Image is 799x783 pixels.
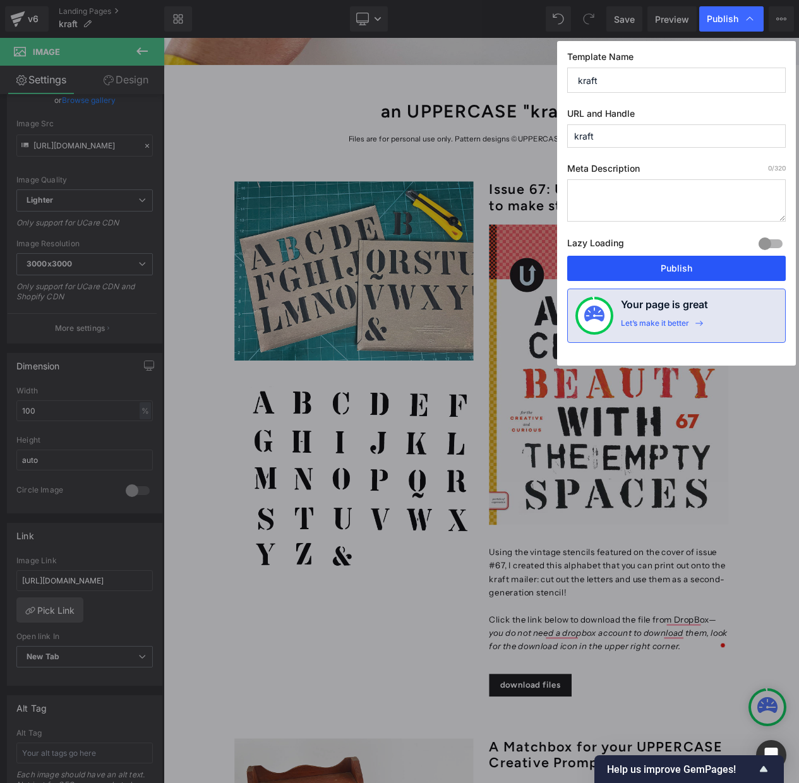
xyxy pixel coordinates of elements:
[707,13,738,25] span: Publish
[392,148,679,212] div: To enrich screen reader interactions, please activate Accessibility in Grammarly extension settings
[392,709,678,738] i: you do not need a dropbox account to download them, look for the download icon in the upper right...
[76,115,688,129] p: Files are for personal use only. Pattern designs ©UPPERCASE publishing inc.
[567,256,786,281] button: Publish
[584,306,604,326] img: onboarding-status.svg
[768,164,786,172] span: /320
[392,611,679,741] div: To enrich screen reader interactions, please activate Accessibility in Grammarly extension settings
[607,763,756,775] span: Help us improve GemPages!
[76,76,688,102] h1: an UPPERCASE "kraft"
[621,318,689,335] div: Let’s make it better
[392,173,679,212] h1: Issue 67: Use the kraft envelope to make stencils!
[567,108,786,124] label: URL and Handle
[392,611,679,676] p: Using the vintage stencils featured on the cover of issue #67, I created this alphabet that you c...
[567,163,786,179] label: Meta Description
[621,297,708,318] h4: Your page is great
[756,740,786,770] div: Open Intercom Messenger
[768,164,772,172] span: 0
[567,235,624,256] label: Lazy Loading
[392,692,679,741] p: Click the link below to download the file from DropBox—
[607,762,771,777] button: Show survey - Help us improve GemPages!
[567,51,786,68] label: Template Name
